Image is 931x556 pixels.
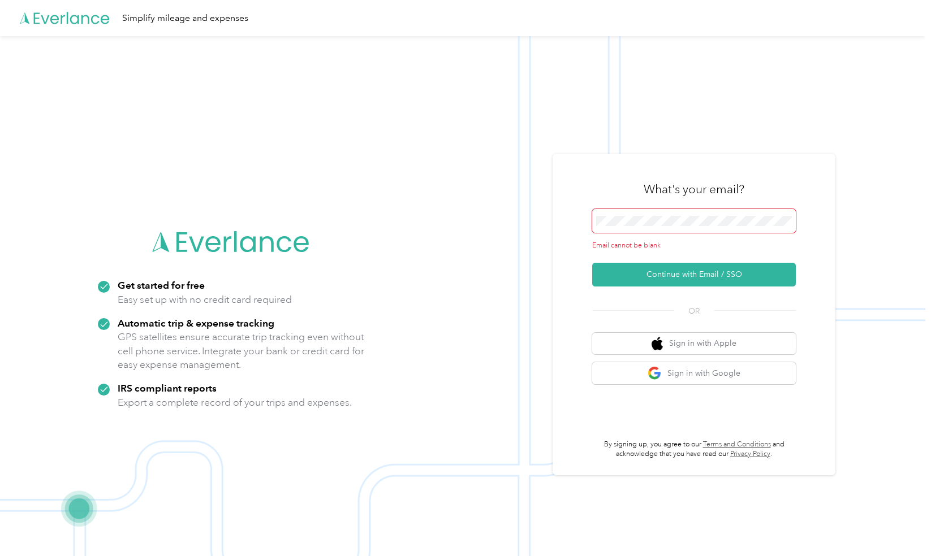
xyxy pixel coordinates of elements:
img: apple logo [652,337,663,351]
strong: IRS compliant reports [118,382,217,394]
button: Continue with Email / SSO [592,263,796,286]
p: Easy set up with no credit card required [118,293,292,307]
h3: What's your email? [644,181,744,197]
strong: Get started for free [118,279,205,291]
a: Terms and Conditions [703,440,771,449]
p: GPS satellites ensure accurate trip tracking even without cell phone service. Integrate your bank... [118,330,365,372]
div: Email cannot be blank [592,241,796,251]
img: google logo [648,366,662,380]
button: apple logoSign in with Apple [592,333,796,355]
strong: Automatic trip & expense tracking [118,317,274,329]
p: By signing up, you agree to our and acknowledge that you have read our . [592,440,796,459]
button: google logoSign in with Google [592,362,796,384]
div: Simplify mileage and expenses [122,11,248,25]
a: Privacy Policy [730,450,770,458]
p: Export a complete record of your trips and expenses. [118,396,352,410]
span: OR [674,305,714,317]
